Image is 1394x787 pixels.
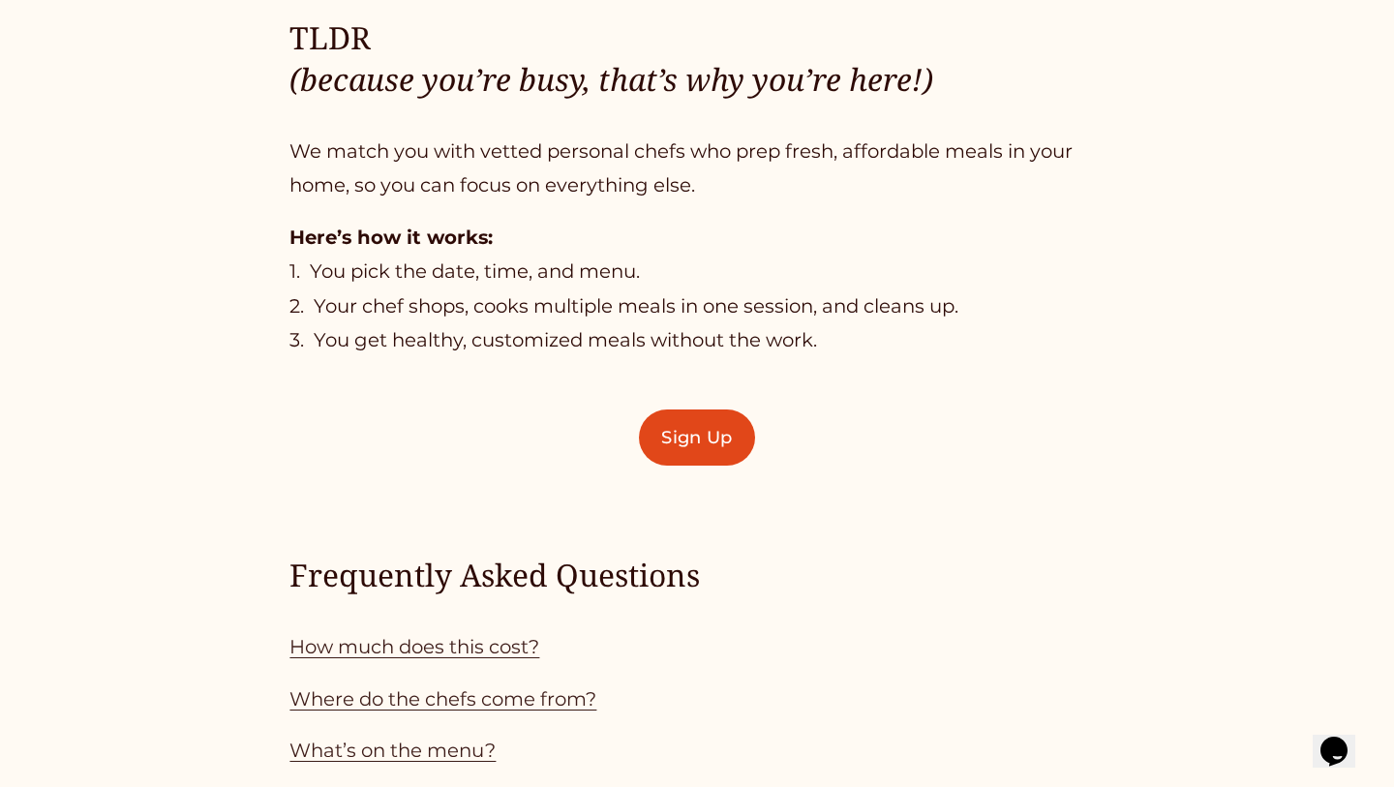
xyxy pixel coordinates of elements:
[1313,710,1375,768] iframe: chat widget
[639,409,755,466] a: Sign Up
[289,16,1104,100] h4: TLDR
[289,554,1104,595] h4: Frequently Asked Questions
[289,135,1104,203] p: We match you with vetted personal chefs who prep fresh, affordable meals in your home, so you can...
[289,226,493,249] strong: Here’s how it works:
[289,221,1104,358] p: 1. You pick the date, time, and menu. 2. Your chef shops, cooks multiple meals in one session, an...
[289,687,596,711] a: Where do the chefs come from?
[289,739,496,762] a: What’s on the menu?
[289,635,539,658] a: How much does this cost?
[289,58,933,100] em: (because you’re busy, that’s why you’re here!)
